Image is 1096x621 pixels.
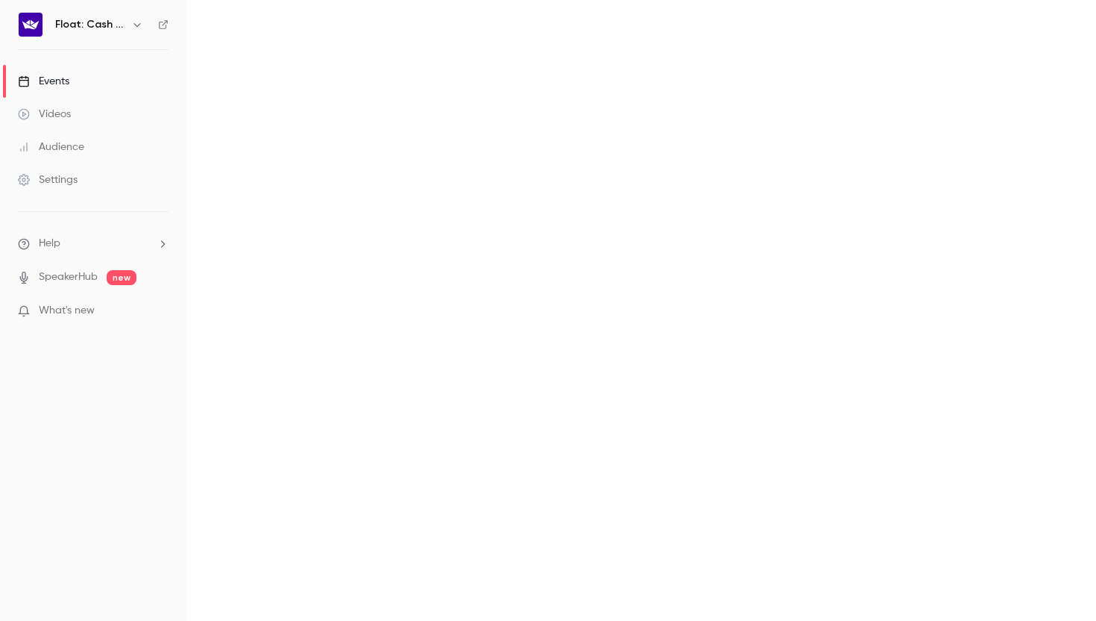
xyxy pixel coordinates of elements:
span: What's new [39,303,95,319]
span: Help [39,236,60,252]
span: new [107,270,136,285]
div: Videos [18,107,71,122]
div: Events [18,74,69,89]
div: Audience [18,140,84,155]
li: help-dropdown-opener [18,236,169,252]
img: Float: Cash Flow Intelligence Series [19,13,42,37]
div: Settings [18,172,78,187]
h6: Float: Cash Flow Intelligence Series [55,17,125,32]
a: SpeakerHub [39,269,98,285]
